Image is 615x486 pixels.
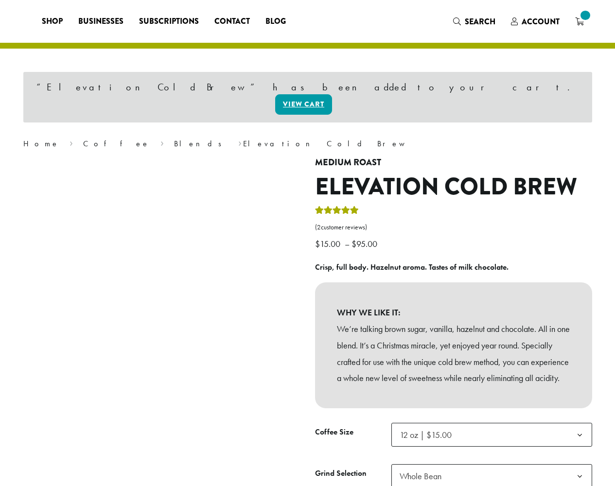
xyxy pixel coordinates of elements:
[396,425,461,444] span: 12 oz | $15.00
[315,205,359,219] div: Rated 5.00 out of 5
[315,238,343,249] bdi: 15.00
[70,135,73,150] span: ›
[23,139,59,149] a: Home
[522,16,560,27] span: Account
[337,321,570,386] p: We’re talking brown sugar, vanilla, hazelnut and chocolate. All in one blend. It’s a Christmas mi...
[345,238,350,249] span: –
[391,423,592,447] span: 12 oz | $15.00
[400,470,441,482] span: Whole Bean
[174,139,228,149] a: Blends
[317,223,321,231] span: 2
[337,304,570,321] b: WHY WE LIKE IT:
[465,16,495,27] span: Search
[351,238,380,249] bdi: 95.00
[23,138,592,150] nav: Breadcrumb
[214,16,250,28] span: Contact
[139,16,199,28] span: Subscriptions
[265,16,286,28] span: Blog
[34,14,70,29] a: Shop
[351,238,356,249] span: $
[238,135,242,150] span: ›
[400,429,452,440] span: 12 oz | $15.00
[315,467,391,481] label: Grind Selection
[83,139,150,149] a: Coffee
[78,16,123,28] span: Businesses
[445,14,503,30] a: Search
[42,16,63,28] span: Shop
[315,425,391,439] label: Coffee Size
[315,223,592,232] a: (2customer reviews)
[23,72,592,122] div: “Elevation Cold Brew” has been added to your cart.
[315,173,592,201] h1: Elevation Cold Brew
[315,262,509,272] b: Crisp, full body. Hazelnut aroma. Tastes of milk chocolate.
[315,157,592,168] h4: Medium Roast
[160,135,164,150] span: ›
[315,238,320,249] span: $
[275,94,332,115] a: View cart
[396,467,451,486] span: Whole Bean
